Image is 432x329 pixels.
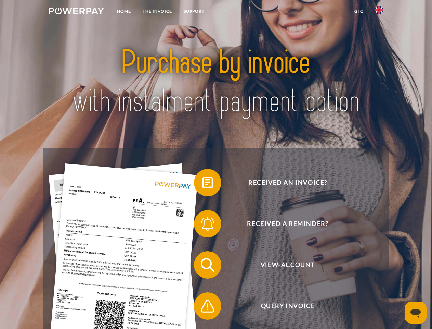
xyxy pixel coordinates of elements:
img: qb_bell.svg [199,215,216,232]
img: qb_bill.svg [199,174,216,191]
a: GTC [349,5,369,17]
img: logo-powerpay-white.svg [49,8,104,14]
a: Home [111,5,137,17]
span: Query Invoice [204,292,371,320]
a: Support [178,5,210,17]
button: Query Invoice [194,292,372,320]
iframe: Button to launch messaging window [405,302,427,324]
img: qb_search.svg [199,256,216,273]
button: Received an invoice? [194,169,372,196]
button: Received a reminder? [194,210,372,237]
span: Received a reminder? [204,210,371,237]
a: THE INVOICE [137,5,178,17]
img: en [375,6,383,14]
img: qb_warning.svg [199,297,216,315]
button: View-Account [194,251,372,279]
span: View-Account [204,251,371,279]
img: title-powerpay_en.svg [65,33,367,131]
span: Received an invoice? [204,169,371,196]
